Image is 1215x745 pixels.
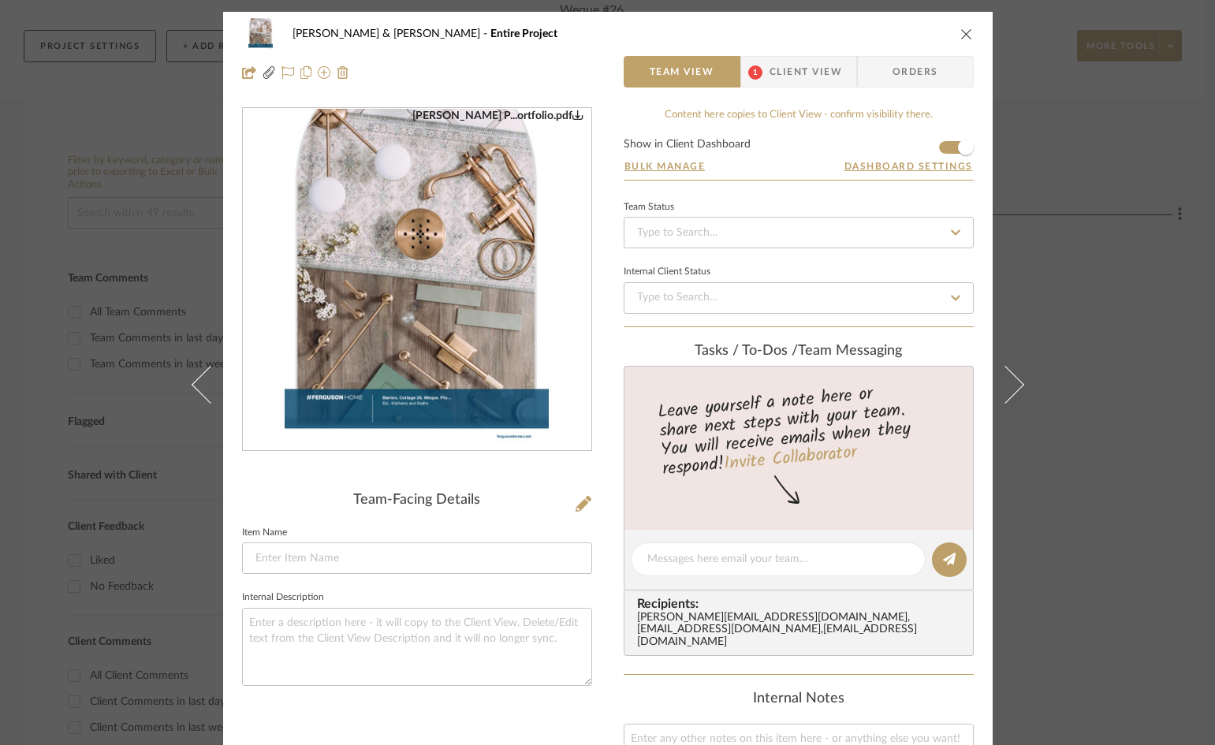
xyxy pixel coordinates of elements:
span: Entire Project [490,28,557,39]
div: Leave yourself a note here or share next steps with your team. You will receive emails when they ... [621,377,975,482]
div: Content here copies to Client View - confirm visibility there. [624,107,974,123]
input: Type to Search… [624,282,974,314]
div: [PERSON_NAME][EMAIL_ADDRESS][DOMAIN_NAME] , [EMAIL_ADDRESS][DOMAIN_NAME] , [EMAIL_ADDRESS][DOMAIN... [637,612,967,650]
span: 1 [748,65,762,80]
a: Invite Collaborator [722,439,857,479]
button: Bulk Manage [624,159,706,173]
input: Enter Item Name [242,542,592,574]
label: Internal Description [242,594,324,602]
div: team Messaging [624,343,974,360]
div: Internal Notes [624,691,974,708]
span: [PERSON_NAME] & [PERSON_NAME] [293,28,490,39]
img: 8d469ce5-7753-475a-9f98-9eda2f6acad3_436x436.jpg [285,109,550,451]
div: 0 [243,109,591,451]
label: Item Name [242,529,287,537]
span: Team View [650,56,714,88]
div: [PERSON_NAME] P...ortfolio.pdf [412,109,583,123]
span: Tasks / To-Dos / [695,344,798,358]
div: Team-Facing Details [242,492,592,509]
div: Internal Client Status [624,268,710,276]
div: Team Status [624,203,674,211]
span: Recipients: [637,597,967,611]
img: 8d469ce5-7753-475a-9f98-9eda2f6acad3_48x40.jpg [242,18,280,50]
img: Remove from project [337,66,349,79]
button: close [960,27,974,41]
button: Dashboard Settings [844,159,974,173]
span: Orders [875,56,956,88]
span: Client View [770,56,842,88]
input: Type to Search… [624,217,974,248]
